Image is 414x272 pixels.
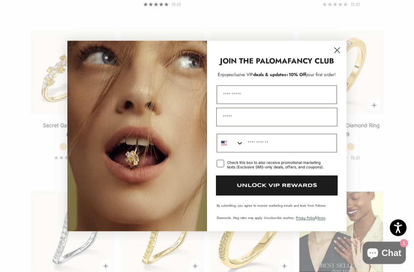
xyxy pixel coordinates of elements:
a: Privacy Policy [296,215,315,220]
img: Loading... [67,41,207,231]
span: 10% Off [289,71,306,78]
button: Close dialog [331,44,344,57]
strong: FANCY CLUB [287,56,334,67]
strong: JOIN THE PALOMA [220,56,287,67]
input: Phone Number [244,134,337,152]
a: Terms [317,215,325,220]
span: Enjoy [218,71,228,78]
input: Email [216,108,337,127]
span: + your first order! [286,71,336,78]
div: Check this box to also receive promotional marketing texts (Exclusive SMS-only deals, offers, and... [227,160,328,169]
input: First Name [217,86,337,104]
span: exclusive VIP [228,71,253,78]
span: deals & updates [228,71,286,78]
button: Search Countries [217,134,244,152]
p: By submitting, you agree to receive marketing emails and texts from Paloma Diamonds. Msg rates ma... [217,203,337,220]
span: & . [296,215,327,220]
button: UNLOCK VIP REWARDS [216,176,338,196]
img: United States [221,140,227,146]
